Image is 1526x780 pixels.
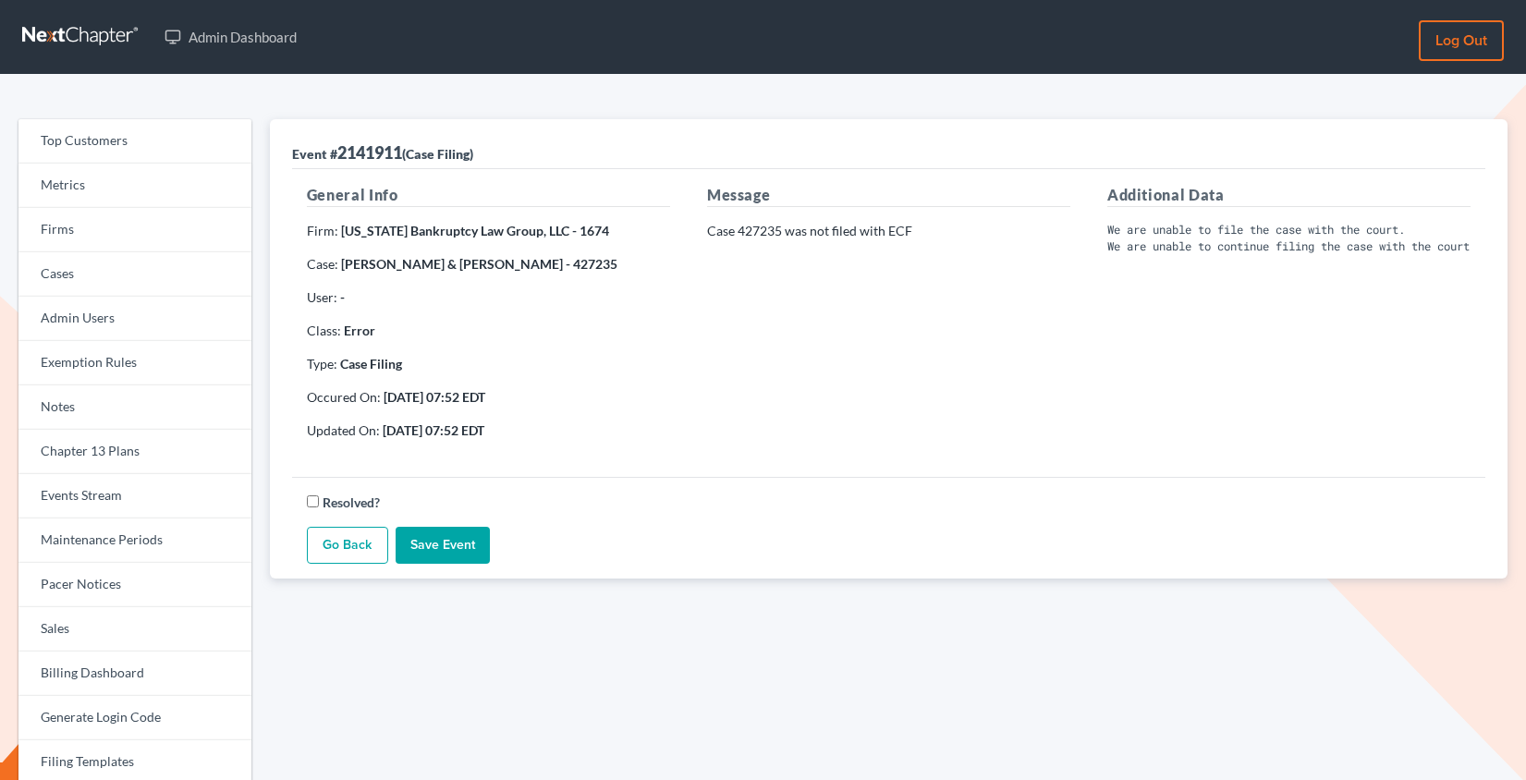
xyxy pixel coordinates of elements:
[307,323,341,338] span: Class:
[18,164,251,208] a: Metrics
[18,607,251,652] a: Sales
[344,323,375,338] strong: Error
[1107,222,1471,254] pre: We are unable to file the case with the court. We are unable to continue filing the case with the...
[292,146,337,162] span: Event #
[341,256,617,272] strong: [PERSON_NAME] & [PERSON_NAME] - 427235
[18,252,251,297] a: Cases
[292,141,473,164] div: 2141911
[307,356,337,372] span: Type:
[18,652,251,696] a: Billing Dashboard
[18,518,251,563] a: Maintenance Periods
[323,493,380,512] label: Resolved?
[18,208,251,252] a: Firms
[18,563,251,607] a: Pacer Notices
[707,184,1070,207] h5: Message
[340,289,345,305] strong: -
[307,289,337,305] span: User:
[1107,184,1471,207] h5: Additional Data
[384,389,485,405] strong: [DATE] 07:52 EDT
[307,223,338,238] span: Firm:
[341,223,609,238] strong: [US_STATE] Bankruptcy Law Group, LLC - 1674
[307,527,388,564] a: Go Back
[383,422,484,438] strong: [DATE] 07:52 EDT
[18,119,251,164] a: Top Customers
[18,430,251,474] a: Chapter 13 Plans
[18,474,251,518] a: Events Stream
[402,146,473,162] span: (Case Filing)
[18,341,251,385] a: Exemption Rules
[155,20,306,54] a: Admin Dashboard
[307,422,380,438] span: Updated On:
[307,389,381,405] span: Occured On:
[307,184,670,207] h5: General Info
[1419,20,1504,61] a: Log out
[340,356,402,372] strong: Case Filing
[18,297,251,341] a: Admin Users
[396,527,490,564] input: Save Event
[18,696,251,740] a: Generate Login Code
[307,256,338,272] span: Case:
[707,222,1070,240] p: Case 427235 was not filed with ECF
[18,385,251,430] a: Notes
